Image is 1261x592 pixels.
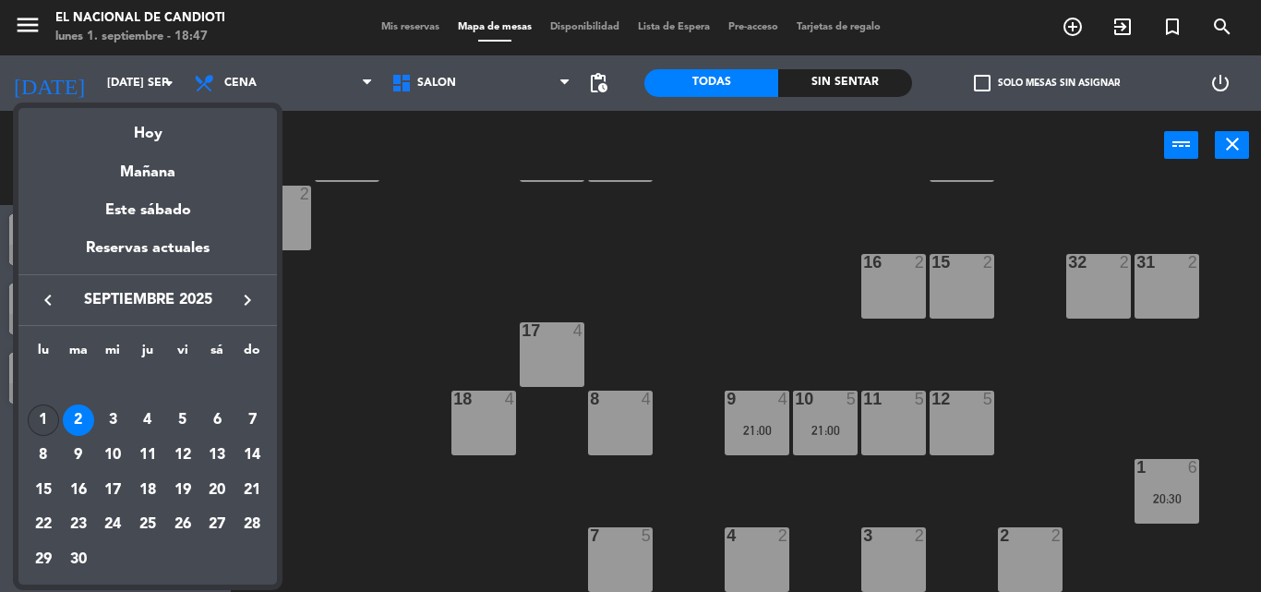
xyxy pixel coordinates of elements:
[95,438,130,473] td: 10 de septiembre de 2025
[236,405,268,436] div: 7
[234,508,270,543] td: 28 de septiembre de 2025
[28,544,59,575] div: 29
[28,440,59,471] div: 8
[26,542,61,577] td: 29 de septiembre de 2025
[61,542,96,577] td: 30 de septiembre de 2025
[132,405,163,436] div: 4
[63,405,94,436] div: 2
[63,475,94,506] div: 16
[95,508,130,543] td: 24 de septiembre de 2025
[236,475,268,506] div: 21
[200,404,235,439] td: 6 de septiembre de 2025
[97,440,128,471] div: 10
[236,509,268,540] div: 28
[130,404,165,439] td: 4 de septiembre de 2025
[26,404,61,439] td: 1 de septiembre de 2025
[18,185,277,236] div: Este sábado
[97,509,128,540] div: 24
[201,440,233,471] div: 13
[201,509,233,540] div: 27
[97,475,128,506] div: 17
[167,440,198,471] div: 12
[28,475,59,506] div: 15
[95,473,130,508] td: 17 de septiembre de 2025
[130,508,165,543] td: 25 de septiembre de 2025
[165,473,200,508] td: 19 de septiembre de 2025
[95,404,130,439] td: 3 de septiembre de 2025
[61,404,96,439] td: 2 de septiembre de 2025
[61,473,96,508] td: 16 de septiembre de 2025
[167,475,198,506] div: 19
[26,340,61,368] th: lunes
[130,340,165,368] th: jueves
[65,288,231,312] span: septiembre 2025
[31,288,65,312] button: keyboard_arrow_left
[130,438,165,473] td: 11 de septiembre de 2025
[61,508,96,543] td: 23 de septiembre de 2025
[28,509,59,540] div: 22
[200,438,235,473] td: 13 de septiembre de 2025
[234,404,270,439] td: 7 de septiembre de 2025
[26,473,61,508] td: 15 de septiembre de 2025
[26,438,61,473] td: 8 de septiembre de 2025
[200,508,235,543] td: 27 de septiembre de 2025
[132,509,163,540] div: 25
[18,108,277,146] div: Hoy
[28,405,59,436] div: 1
[201,475,233,506] div: 20
[18,236,277,274] div: Reservas actuales
[63,440,94,471] div: 9
[200,473,235,508] td: 20 de septiembre de 2025
[234,473,270,508] td: 21 de septiembre de 2025
[236,289,258,311] i: keyboard_arrow_right
[63,544,94,575] div: 30
[167,509,198,540] div: 26
[63,509,94,540] div: 23
[165,340,200,368] th: viernes
[200,340,235,368] th: sábado
[234,438,270,473] td: 14 de septiembre de 2025
[236,440,268,471] div: 14
[97,405,128,436] div: 3
[234,340,270,368] th: domingo
[132,475,163,506] div: 18
[26,368,270,404] td: SEP.
[167,405,198,436] div: 5
[95,340,130,368] th: miércoles
[61,438,96,473] td: 9 de septiembre de 2025
[18,147,277,185] div: Mañana
[165,438,200,473] td: 12 de septiembre de 2025
[201,405,233,436] div: 6
[61,340,96,368] th: martes
[26,508,61,543] td: 22 de septiembre de 2025
[132,440,163,471] div: 11
[165,404,200,439] td: 5 de septiembre de 2025
[231,288,264,312] button: keyboard_arrow_right
[165,508,200,543] td: 26 de septiembre de 2025
[37,289,59,311] i: keyboard_arrow_left
[130,473,165,508] td: 18 de septiembre de 2025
